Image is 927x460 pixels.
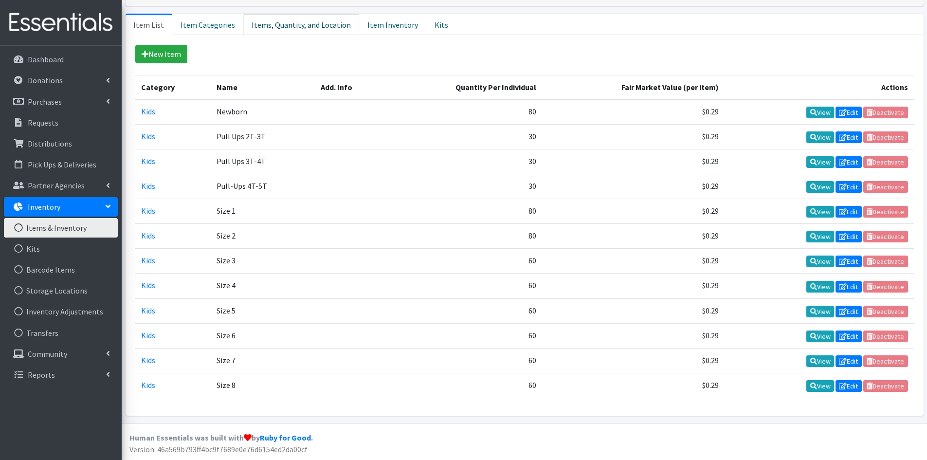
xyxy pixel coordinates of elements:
[426,14,456,35] a: Kits
[141,380,155,390] a: Kids
[836,306,862,317] a: Edit
[4,260,118,279] a: Barcode Items
[542,199,725,224] td: $0.29
[129,444,308,454] span: Version: 46a569b793ff4bc9f7689e0e76d6154ed2da00cf
[4,323,118,343] a: Transfers
[28,97,62,107] p: Purchases
[211,274,315,298] td: Size 4
[141,156,155,166] a: Kids
[28,181,85,190] p: Partner Agencies
[387,249,542,274] td: 60
[836,206,862,218] a: Edit
[836,355,862,367] a: Edit
[141,107,155,116] a: Kids
[28,349,67,359] p: Community
[836,231,862,242] a: Edit
[542,174,725,199] td: $0.29
[806,206,834,218] a: View
[129,433,313,442] strong: Human Essentials was built with by .
[28,202,60,212] p: Inventory
[542,249,725,274] td: $0.29
[542,298,725,323] td: $0.29
[4,155,118,174] a: Pick Ups & Deliveries
[211,348,315,373] td: Size 7
[315,75,387,99] th: Add. Info
[806,156,834,168] a: View
[211,149,315,174] td: Pull Ups 3T-4T
[141,231,155,240] a: Kids
[28,55,64,64] p: Dashboard
[359,14,426,35] a: Item Inventory
[836,256,862,267] a: Edit
[28,160,96,169] p: Pick Ups & Deliveries
[387,274,542,298] td: 60
[4,302,118,321] a: Inventory Adjustments
[141,280,155,290] a: Kids
[4,134,118,153] a: Distributions
[141,331,155,340] a: Kids
[260,433,311,442] a: Ruby for Good
[4,6,118,39] img: HumanEssentials
[211,174,315,199] td: Pull-Ups 4T-5T
[387,348,542,373] td: 60
[141,131,155,141] a: Kids
[387,224,542,249] td: 80
[4,176,118,195] a: Partner Agencies
[725,75,914,99] th: Actions
[4,344,118,364] a: Community
[806,107,834,118] a: View
[211,75,315,99] th: Name
[806,231,834,242] a: View
[211,99,315,125] td: Newborn
[28,75,63,85] p: Donations
[387,323,542,348] td: 60
[141,306,155,315] a: Kids
[542,75,725,99] th: Fair Market Value (per item)
[4,71,118,90] a: Donations
[836,107,862,118] a: Edit
[211,224,315,249] td: Size 2
[387,199,542,224] td: 80
[806,306,834,317] a: View
[542,224,725,249] td: $0.29
[806,281,834,293] a: View
[836,181,862,193] a: Edit
[211,298,315,323] td: Size 5
[542,99,725,125] td: $0.29
[126,14,172,35] a: Item List
[28,370,55,380] p: Reports
[542,274,725,298] td: $0.29
[387,124,542,149] td: 30
[211,199,315,224] td: Size 1
[4,281,118,300] a: Storage Locations
[141,256,155,265] a: Kids
[211,373,315,398] td: Size 8
[135,45,187,63] a: New Item
[141,181,155,191] a: Kids
[4,113,118,132] a: Requests
[211,323,315,348] td: Size 6
[542,323,725,348] td: $0.29
[806,181,834,193] a: View
[806,256,834,267] a: View
[4,365,118,385] a: Reports
[4,92,118,111] a: Purchases
[836,131,862,143] a: Edit
[4,50,118,69] a: Dashboard
[387,149,542,174] td: 30
[542,373,725,398] td: $0.29
[542,348,725,373] td: $0.29
[141,355,155,365] a: Kids
[211,124,315,149] td: Pull Ups 2T-3T
[4,197,118,217] a: Inventory
[135,75,211,99] th: Category
[806,131,834,143] a: View
[836,331,862,342] a: Edit
[4,239,118,258] a: Kits
[172,14,243,35] a: Item Categories
[806,355,834,367] a: View
[387,174,542,199] td: 30
[836,156,862,168] a: Edit
[387,373,542,398] td: 60
[542,124,725,149] td: $0.29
